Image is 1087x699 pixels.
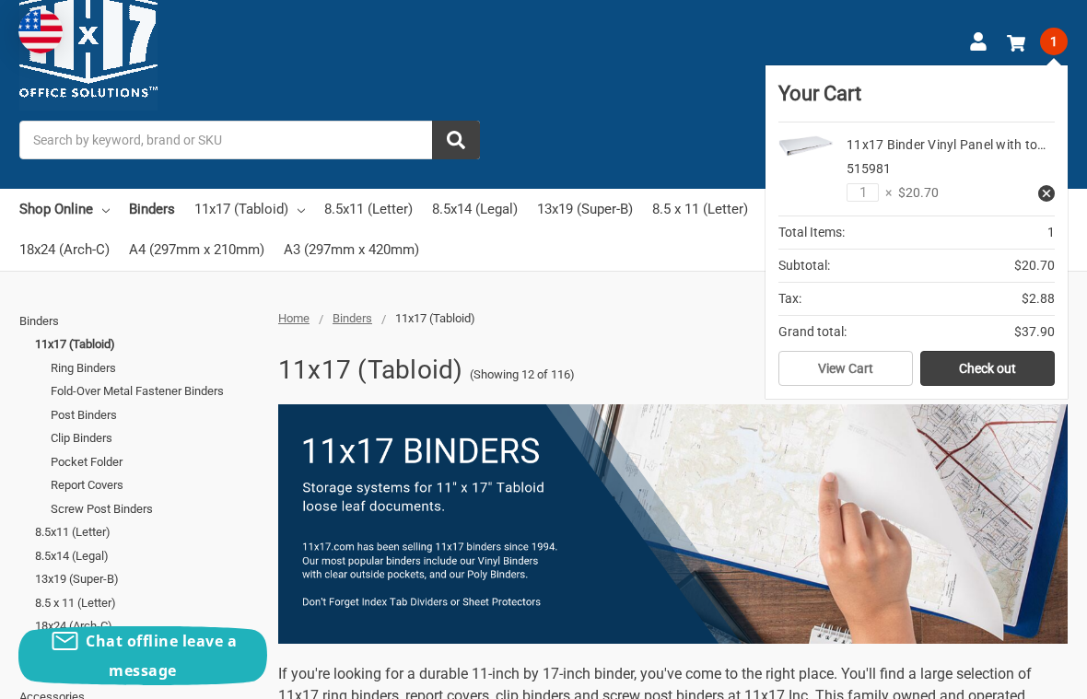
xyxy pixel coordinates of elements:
[892,183,939,203] span: $20.70
[194,189,305,229] a: 11x17 (Tabloid)
[129,229,264,270] a: A4 (297mm x 210mm)
[778,223,845,242] span: Total Items:
[35,614,258,638] a: 18x24 (Arch-C)
[778,78,1055,122] div: Your Cart
[35,591,258,615] a: 8.5 x 11 (Letter)
[51,403,258,427] a: Post Binders
[35,544,258,568] a: 8.5x14 (Legal)
[284,229,419,270] a: A3 (297mm x 420mm)
[395,311,475,325] span: 11x17 (Tabloid)
[51,379,258,403] a: Fold-Over Metal Fastener Binders
[1047,223,1055,242] span: 1
[920,351,1055,386] a: Check out
[432,189,518,229] a: 8.5x14 (Legal)
[1014,322,1055,342] span: $37.90
[19,121,480,159] input: Search by keyword, brand or SKU
[18,626,267,685] button: Chat offline leave a message
[278,346,463,394] h1: 11x17 (Tabloid)
[537,189,633,229] a: 13x19 (Super-B)
[847,137,1046,152] a: 11x17 Binder Vinyl Panel with to…
[778,135,834,157] img: 11x17 Binder Vinyl Panel with top opening pockets Featuring a 1" Angle-D Ring White
[879,183,892,203] span: ×
[278,404,1068,644] img: binders-1-.png
[51,426,258,450] a: Clip Binders
[278,311,310,325] a: Home
[778,289,801,309] span: Tax:
[778,351,913,386] a: View Cart
[778,256,830,275] span: Subtotal:
[35,567,258,591] a: 13x19 (Super-B)
[86,631,237,681] span: Chat offline leave a message
[35,332,258,356] a: 11x17 (Tabloid)
[129,189,175,229] a: Binders
[51,497,258,521] a: Screw Post Binders
[18,9,63,53] img: duty and tax information for United States
[1014,256,1055,275] span: $20.70
[19,309,258,333] a: Binders
[19,189,110,229] a: Shop Online
[35,520,258,544] a: 8.5x11 (Letter)
[1007,17,1068,65] a: 1
[1022,289,1055,309] span: $2.88
[652,189,748,229] a: 8.5 x 11 (Letter)
[470,366,575,384] span: (Showing 12 of 116)
[778,322,847,342] span: Grand total:
[19,229,110,270] a: 18x24 (Arch-C)
[51,356,258,380] a: Ring Binders
[847,161,891,176] span: 515981
[51,450,258,474] a: Pocket Folder
[333,311,372,325] a: Binders
[51,473,258,497] a: Report Covers
[324,189,413,229] a: 8.5x11 (Letter)
[1040,28,1068,55] span: 1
